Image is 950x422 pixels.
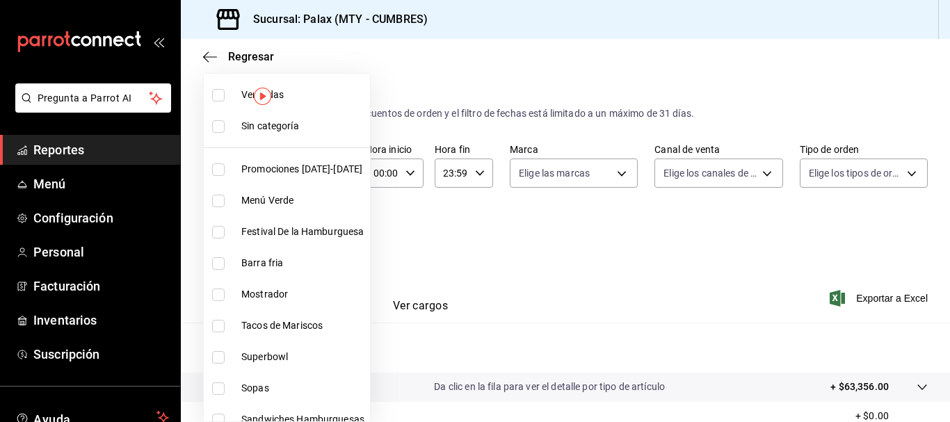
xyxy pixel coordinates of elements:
span: Tacos de Mariscos [241,318,364,333]
span: Festival De la Hamburguesa [241,225,364,239]
span: Sopas [241,381,364,396]
span: Menú Verde [241,193,364,208]
span: Ver todas [241,88,364,102]
img: Tooltip marker [254,88,271,105]
span: Promociones [DATE]-[DATE] [241,162,364,177]
span: Sin categoría [241,119,364,133]
span: Mostrador [241,287,364,302]
span: Barra fria [241,256,364,270]
span: Superbowl [241,350,364,364]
